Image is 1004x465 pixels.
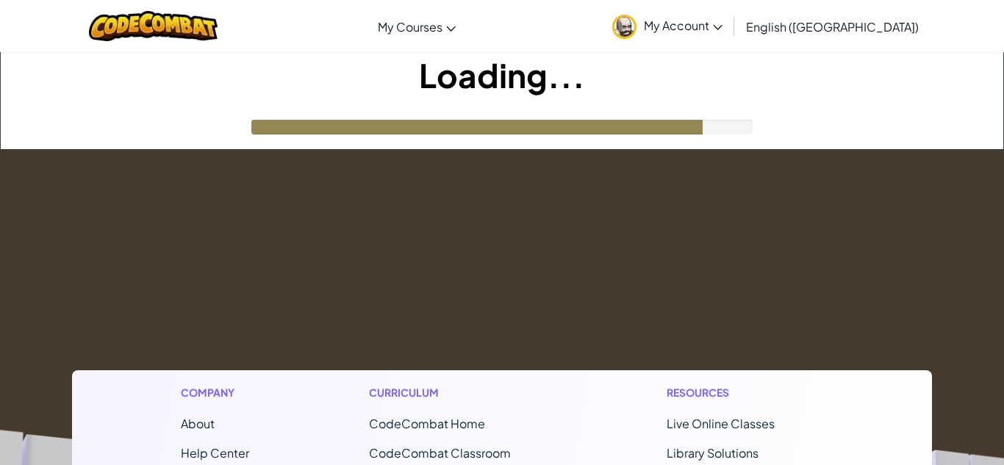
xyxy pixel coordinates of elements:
[369,385,547,400] h1: Curriculum
[739,7,926,46] a: English ([GEOGRAPHIC_DATA])
[181,445,249,461] a: Help Center
[378,19,442,35] span: My Courses
[746,19,919,35] span: English ([GEOGRAPHIC_DATA])
[612,15,637,39] img: avatar
[370,7,463,46] a: My Courses
[667,416,775,431] a: Live Online Classes
[369,445,511,461] a: CodeCombat Classroom
[89,11,218,41] img: CodeCombat logo
[181,416,215,431] a: About
[667,385,823,400] h1: Resources
[1,52,1003,98] h1: Loading...
[181,385,249,400] h1: Company
[644,18,722,33] span: My Account
[605,3,730,49] a: My Account
[667,445,759,461] a: Library Solutions
[369,416,485,431] span: CodeCombat Home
